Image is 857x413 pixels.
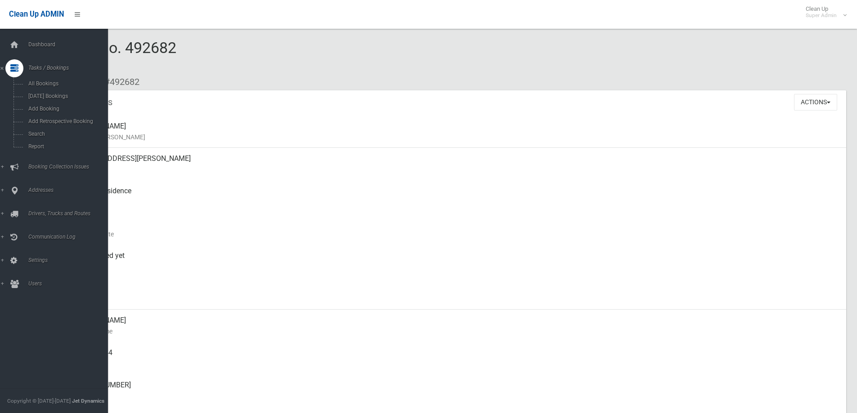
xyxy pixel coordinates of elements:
[72,310,839,342] div: [PERSON_NAME]
[26,106,107,112] span: Add Booking
[72,277,839,310] div: [DATE]
[72,115,839,148] div: [PERSON_NAME]
[98,74,139,90] li: #492682
[806,12,837,19] small: Super Admin
[26,41,115,48] span: Dashboard
[72,245,839,277] div: Not collected yet
[72,180,839,213] div: Front of Residence
[72,342,839,374] div: 0432506244
[40,39,176,74] span: Booking No. 492682
[72,132,839,142] small: Name of [PERSON_NAME]
[794,94,837,111] button: Actions
[72,398,104,404] strong: Jet Dynamics
[26,257,115,263] span: Settings
[26,80,107,87] span: All Bookings
[26,93,107,99] span: [DATE] Bookings
[72,391,839,401] small: Landline
[72,326,839,337] small: Contact Name
[801,5,846,19] span: Clean Up
[26,187,115,193] span: Addresses
[72,229,839,240] small: Collection Date
[9,10,64,18] span: Clean Up ADMIN
[72,164,839,175] small: Address
[26,65,115,71] span: Tasks / Bookings
[26,210,115,217] span: Drivers, Trucks and Routes
[26,131,107,137] span: Search
[26,143,107,150] span: Report
[26,280,115,287] span: Users
[72,196,839,207] small: Pickup Point
[26,164,115,170] span: Booking Collection Issues
[26,118,107,124] span: Add Retrospective Booking
[7,398,71,404] span: Copyright © [DATE]-[DATE]
[72,213,839,245] div: [DATE]
[72,261,839,272] small: Collected At
[72,293,839,304] small: Zone
[72,148,839,180] div: [STREET_ADDRESS][PERSON_NAME]
[26,234,115,240] span: Communication Log
[72,374,839,407] div: [PHONE_NUMBER]
[72,358,839,369] small: Mobile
